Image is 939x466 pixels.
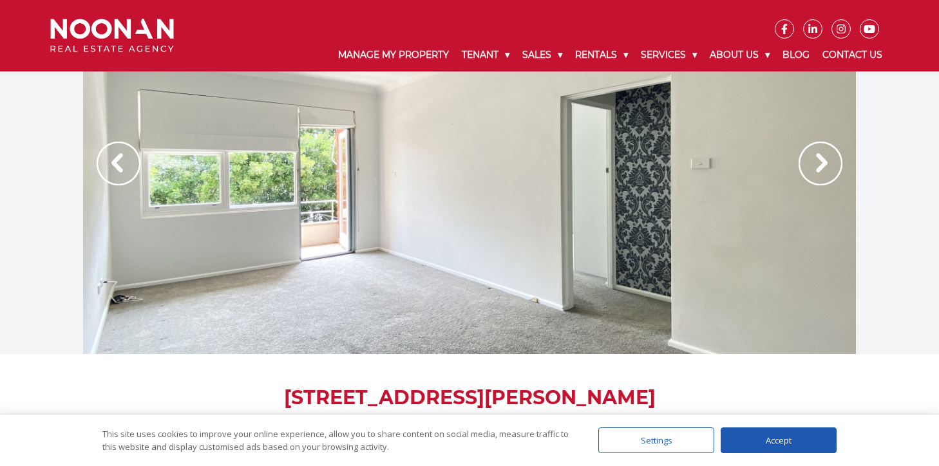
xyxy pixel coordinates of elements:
img: Noonan Real Estate Agency [50,19,174,53]
a: Contact Us [816,39,889,71]
a: Sales [516,39,569,71]
img: Arrow slider [97,142,140,185]
a: Services [634,39,703,71]
h1: [STREET_ADDRESS][PERSON_NAME] [83,386,856,409]
a: Manage My Property [332,39,455,71]
img: Arrow slider [799,142,842,185]
a: Blog [776,39,816,71]
a: Tenant [455,39,516,71]
a: About Us [703,39,776,71]
div: Settings [598,427,714,453]
a: Rentals [569,39,634,71]
div: Accept [721,427,837,453]
div: This site uses cookies to improve your online experience, allow you to share content on social me... [102,427,573,453]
